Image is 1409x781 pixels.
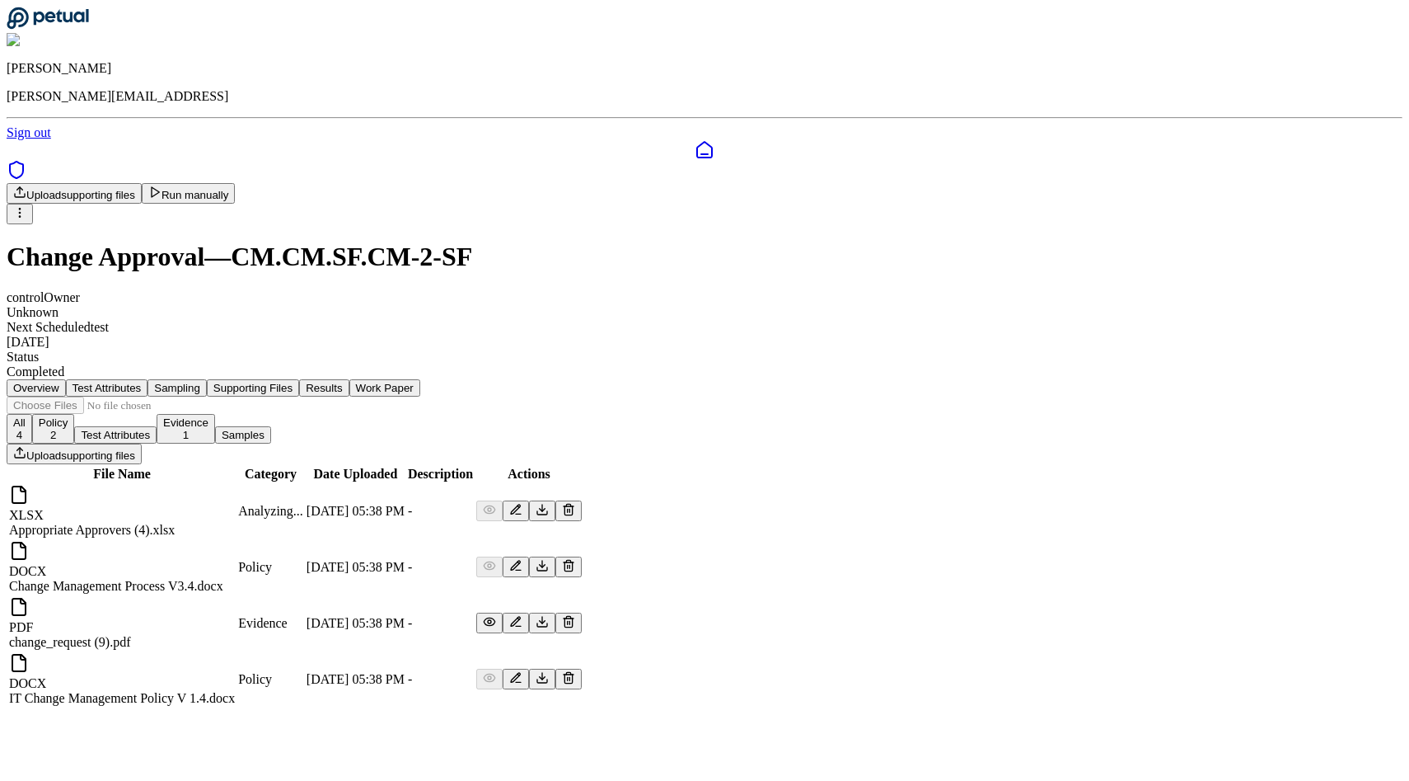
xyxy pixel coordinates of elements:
[7,335,1402,350] div: [DATE]
[7,414,32,444] button: All4
[7,204,33,224] button: More Options
[7,350,1402,365] div: Status
[238,560,303,575] div: Policy
[349,379,420,397] button: Work Paper
[306,484,405,539] td: [DATE] 05:38 PM
[8,540,236,595] td: Change Management Process V3.4.docx
[476,669,503,689] button: Preview File (hover for quick preview, click for full view)
[238,672,303,687] div: Policy
[555,501,582,521] button: Delete File
[7,320,1402,335] div: Next Scheduled test
[147,379,207,397] button: Sampling
[529,557,555,577] button: Download File
[407,596,474,651] td: -
[503,613,529,633] button: Add/Edit Description
[7,379,66,397] button: Overview
[8,652,236,707] td: IT Change Management Policy V 1.4.docx
[476,501,503,521] button: Preview File (hover for quick preview, click for full view)
[306,652,405,707] td: [DATE] 05:38 PM
[529,613,555,633] button: Download File
[9,564,235,579] div: DOCX
[215,426,271,444] button: Samples
[7,33,77,48] img: Andrew Li
[503,501,529,521] button: Add/Edit Description
[7,18,89,32] a: Go to Dashboard
[306,596,405,651] td: [DATE] 05:38 PM
[7,305,59,319] span: Unknown
[8,484,236,539] td: Appropriate Approvers (4).xlsx
[238,504,303,519] div: Analyzing...
[7,140,1402,160] a: Dashboard
[238,616,303,631] div: Evidence
[7,444,142,464] button: Uploadsupporting files
[7,61,1402,76] p: [PERSON_NAME]
[555,669,582,689] button: Delete File
[142,183,236,204] button: Run manually
[8,596,236,651] td: change_request (9).pdf
[8,466,236,482] th: File Name
[407,652,474,707] td: -
[7,125,51,139] a: Sign out
[32,414,75,444] button: Policy2
[7,89,1402,104] p: [PERSON_NAME][EMAIL_ADDRESS]
[13,429,26,441] div: 4
[7,290,1402,305] div: control Owner
[475,466,583,482] th: Actions
[39,429,68,441] div: 2
[407,540,474,595] td: -
[306,540,405,595] td: [DATE] 05:38 PM
[7,183,142,204] button: Uploadsupporting files
[9,676,235,691] div: DOCX
[7,168,26,182] a: SOC 1 Reports
[7,365,1402,379] div: Completed
[407,466,474,482] th: Description
[66,379,148,397] button: Test Attributes
[237,466,304,482] th: Category
[9,620,235,635] div: PDF
[503,557,529,577] button: Add/Edit Description
[163,429,208,441] div: 1
[407,484,474,539] td: -
[476,557,503,577] button: Preview File (hover for quick preview, click for full view)
[555,557,582,577] button: Delete File
[529,669,555,689] button: Download File
[207,379,299,397] button: Supporting Files
[7,242,1402,272] h1: Change Approval — CM.CM.SF.CM-2-SF
[9,508,235,523] div: XLSX
[299,379,349,397] button: Results
[476,613,503,633] button: Preview File (hover for quick preview, click for full view)
[503,669,529,689] button: Add/Edit Description
[74,426,157,444] button: Test Attributes
[157,414,215,444] button: Evidence1
[306,466,405,482] th: Date Uploaded
[555,613,582,633] button: Delete File
[529,501,555,521] button: Download File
